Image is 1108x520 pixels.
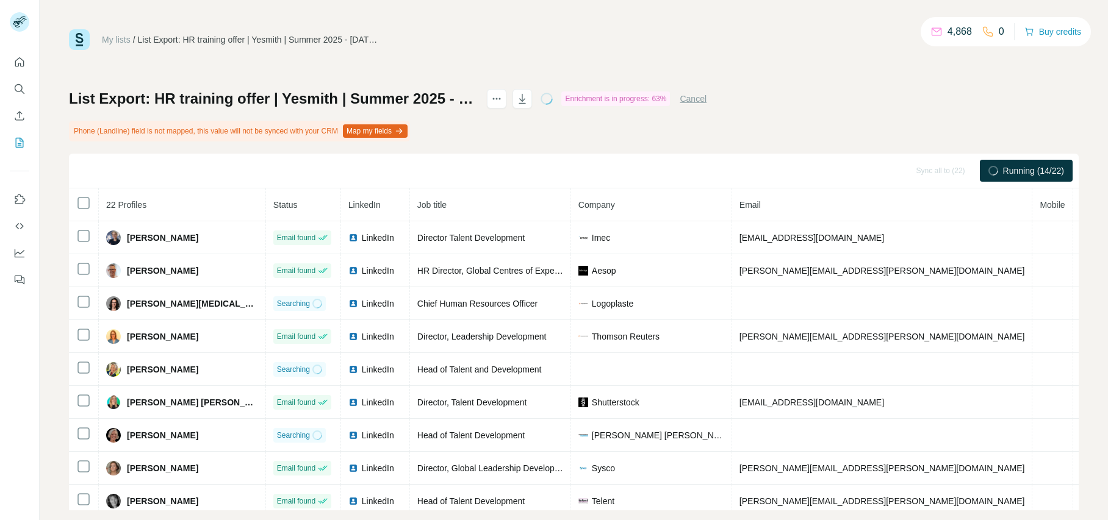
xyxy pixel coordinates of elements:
span: [PERSON_NAME] [127,330,198,343]
button: Feedback [10,269,29,291]
span: Status [273,200,298,210]
img: Surfe Logo [69,29,90,50]
img: company-logo [578,430,588,440]
span: Shutterstock [592,396,639,408]
img: company-logo [578,299,588,308]
button: Quick start [10,51,29,73]
span: [PERSON_NAME][EMAIL_ADDRESS][PERSON_NAME][DOMAIN_NAME] [739,496,1025,506]
span: LinkedIn [362,429,394,441]
span: Mobile [1040,200,1065,210]
span: [PERSON_NAME][EMAIL_ADDRESS][PERSON_NAME][DOMAIN_NAME] [739,463,1025,473]
span: Searching [277,364,310,375]
p: 4,868 [948,24,972,39]
span: [PERSON_NAME] [127,265,198,277]
span: LinkedIn [362,265,394,277]
span: LinkedIn [348,200,381,210]
img: company-logo [578,233,588,243]
button: My lists [10,132,29,154]
button: Enrich CSV [10,105,29,127]
img: Avatar [106,395,121,410]
span: Chief Human Resources Officer [417,299,538,308]
span: Imec [592,232,610,244]
img: company-logo [578,266,588,276]
img: company-logo [578,496,588,506]
span: Email [739,200,761,210]
span: LinkedIn [362,363,394,376]
button: Use Surfe on LinkedIn [10,188,29,210]
span: Email found [277,397,315,408]
img: LinkedIn logo [348,266,358,276]
img: LinkedIn logo [348,233,358,243]
span: Running (14/22) [1003,165,1064,177]
span: LinkedIn [362,330,394,343]
span: [PERSON_NAME][MEDICAL_DATA] [127,297,258,310]
span: [EMAIL_ADDRESS][DOMAIN_NAME] [739,233,884,243]
img: LinkedIn logo [348,463,358,473]
span: Logoplaste [592,297,634,310]
img: Avatar [106,461,121,475]
span: Head of Talent and Development [417,365,542,374]
img: Avatar [106,428,121,443]
span: Searching [277,298,310,309]
img: company-logo [578,463,588,473]
span: Thomson Reuters [592,330,660,343]
span: Searching [277,430,310,441]
span: [PERSON_NAME] [127,495,198,507]
img: LinkedIn logo [348,365,358,374]
span: Director Talent Development [417,233,525,243]
span: LinkedIn [362,297,394,310]
span: 22 Profiles [106,200,146,210]
span: Head of Talent Development [417,496,525,506]
img: Avatar [106,296,121,311]
li: / [133,34,135,46]
span: [PERSON_NAME][EMAIL_ADDRESS][PERSON_NAME][DOMAIN_NAME] [739,332,1025,341]
img: Avatar [106,362,121,377]
span: HR Director, Global Centres of Expertise [417,266,570,276]
img: Avatar [106,230,121,245]
span: Company [578,200,615,210]
p: 0 [999,24,1004,39]
div: Enrichment is in progress: 63% [561,91,670,106]
span: LinkedIn [362,495,394,507]
button: Dashboard [10,242,29,264]
div: List Export: HR training offer | Yesmith | Summer 2025 - [DATE] 08:04 [138,34,382,46]
h1: List Export: HR training offer | Yesmith | Summer 2025 - [DATE] 08:04 [69,89,476,109]
span: Email found [277,331,315,342]
span: Director, Talent Development [417,397,527,407]
img: Avatar [106,329,121,344]
img: LinkedIn logo [348,299,358,308]
button: Cancel [680,93,707,105]
span: [PERSON_NAME] [127,462,198,474]
span: [PERSON_NAME] [PERSON_NAME] [592,429,724,441]
span: LinkedIn [362,232,394,244]
img: LinkedIn logo [348,397,358,407]
span: Sysco [592,462,615,474]
span: Head of Talent Development [417,430,525,440]
a: My lists [102,35,131,45]
img: Avatar [106,263,121,278]
button: Map my fields [343,124,408,138]
span: LinkedIn [362,462,394,474]
div: Phone (Landline) field is not mapped, this value will not be synced with your CRM [69,121,410,141]
span: [PERSON_NAME] [127,429,198,441]
button: Buy credits [1024,23,1081,40]
span: Director, Leadership Development [417,332,547,341]
span: Job title [417,200,447,210]
img: LinkedIn logo [348,430,358,440]
span: [PERSON_NAME] [127,363,198,376]
span: Email found [277,265,315,276]
span: [EMAIL_ADDRESS][DOMAIN_NAME] [739,397,884,407]
span: Telent [592,495,614,507]
span: Aesop [592,265,616,277]
span: Director, Global Leadership Development [417,463,574,473]
button: Use Surfe API [10,215,29,237]
img: LinkedIn logo [348,496,358,506]
span: Email found [277,496,315,507]
span: LinkedIn [362,396,394,408]
span: Email found [277,232,315,243]
img: company-logo [578,397,588,407]
span: [PERSON_NAME] [127,232,198,244]
span: [PERSON_NAME][EMAIL_ADDRESS][PERSON_NAME][DOMAIN_NAME] [739,266,1025,276]
img: LinkedIn logo [348,332,358,341]
span: Email found [277,463,315,474]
